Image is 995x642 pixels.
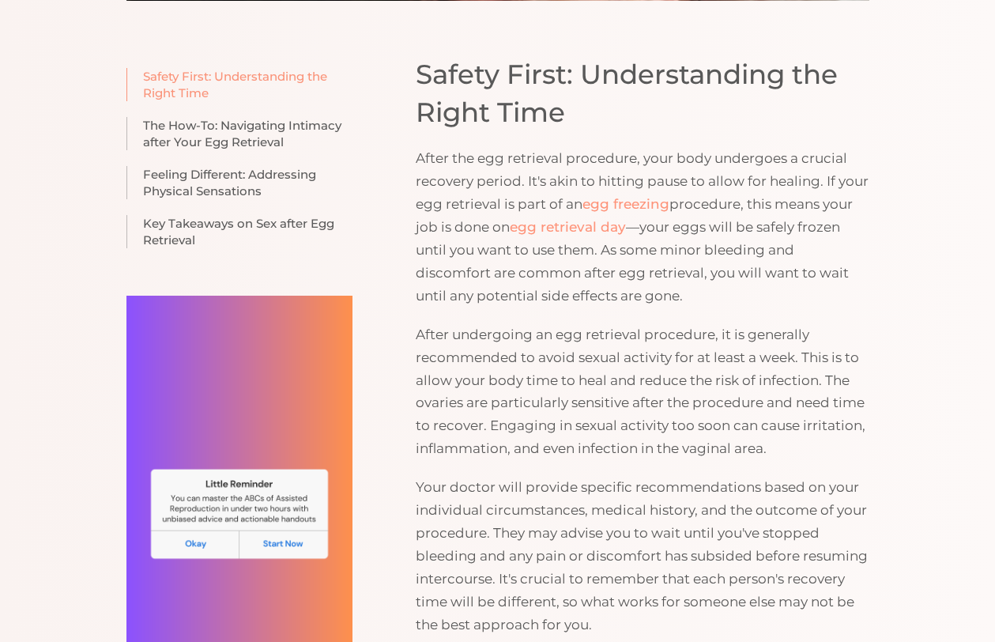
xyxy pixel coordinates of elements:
[126,117,353,150] a: The How-To: Navigating Intimacy after Your Egg Retrieval
[126,215,353,248] a: Key Takeaways on Sex after Egg Retrieval
[416,476,869,636] p: Your doctor will provide specific recommendations based on your individual circumstances, medical...
[416,56,869,131] h2: Safety First: Understanding the Right Time
[126,166,353,199] a: Feeling Different: Addressing Physical Sensations
[126,68,353,101] a: Safety First: Understanding the Right Time
[416,323,869,460] p: After undergoing an egg retrieval procedure, it is generally recommended to avoid sexual activity...
[416,147,869,307] p: After the egg retrieval procedure, your body undergoes a crucial recovery period. It's akin to hi...
[510,219,626,235] a: egg retrieval day
[582,196,669,212] a: egg freezing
